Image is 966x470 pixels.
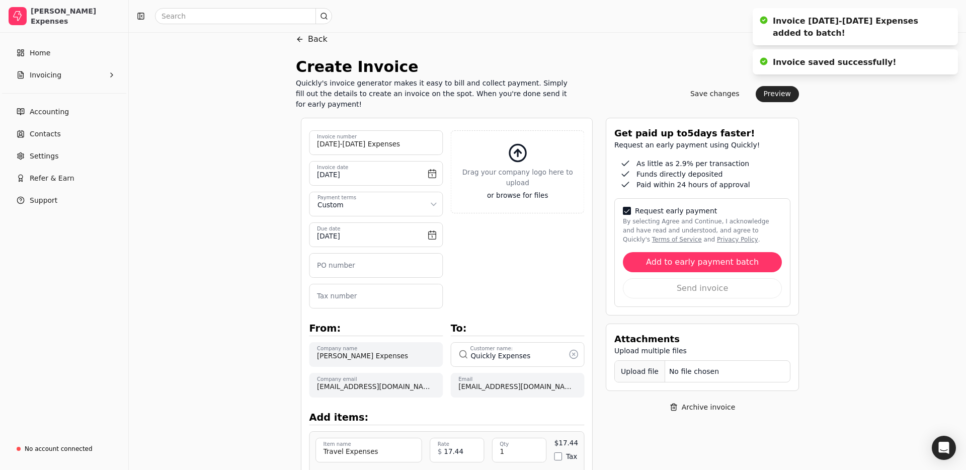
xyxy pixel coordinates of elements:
div: Request an early payment using Quickly! [614,140,790,150]
div: Paid within 24 hours of approval [620,180,784,190]
label: Email [458,375,472,383]
div: Quickly's invoice generator makes it easy to bill and collect payment. Simply fill out the detail... [296,78,572,110]
div: No file chosen [665,362,723,381]
label: Item name [323,440,351,448]
div: As little as 2.9% per transaction [620,159,784,169]
div: Attachments [614,332,790,346]
button: Save changes [682,86,748,102]
div: $17.44 [554,438,578,448]
button: Invoicing [4,65,124,85]
label: Request early payment [635,207,717,214]
span: Refer & Earn [30,173,74,184]
label: Rate [438,440,449,448]
label: Due date [317,225,341,233]
a: Accounting [4,102,124,122]
button: Preview [756,86,799,102]
button: Refer & Earn [4,168,124,188]
a: privacy-policy [717,236,758,243]
label: Invoice number [317,133,357,141]
label: Tax [566,453,577,460]
span: Home [30,48,50,58]
span: Invoicing [30,70,61,81]
label: Tax number [317,291,357,301]
button: Due date [309,222,443,247]
div: No account connected [25,444,93,453]
div: Invoice [DATE]-[DATE] Expenses added to batch! [773,15,938,39]
button: Add to early payment batch [623,252,782,272]
input: Search [155,8,332,24]
label: PO number [317,260,355,271]
div: Invoice saved successfully! [773,56,897,68]
a: Settings [4,146,124,166]
div: Funds directly deposited [620,169,784,180]
div: From: [309,321,443,336]
label: Invoice date [317,164,348,172]
div: Upload file [615,360,665,383]
span: or browse for files [455,190,580,201]
a: No account connected [4,440,124,458]
span: Contacts [30,129,61,139]
button: Back [296,27,328,51]
div: Upload multiple files [614,346,790,356]
div: To: [451,321,585,336]
span: Support [30,195,57,206]
span: Drag your company logo here to upload [455,167,580,188]
a: terms-of-service [652,236,702,243]
button: Invoice date [309,161,443,186]
div: Get paid up to 5 days faster! [614,126,790,140]
div: [PERSON_NAME] Expenses [31,6,120,26]
label: By selecting Agree and Continue, I acknowledge and have read and understood, and agree to Quickly... [623,217,782,244]
button: Upload fileNo file chosen [614,360,790,382]
div: Open Intercom Messenger [932,436,956,460]
div: Payment terms [317,194,356,202]
div: Create Invoice [296,51,799,78]
button: Archive invoice [662,399,744,415]
span: Settings [30,151,58,162]
span: Accounting [30,107,69,117]
button: Support [4,190,124,210]
label: Company name [317,345,357,353]
label: Company email [317,375,357,383]
label: Qty [500,440,509,448]
a: Home [4,43,124,63]
div: Add items: [309,410,584,425]
button: Drag your company logo here to uploador browse for files [451,130,585,213]
a: Contacts [4,124,124,144]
